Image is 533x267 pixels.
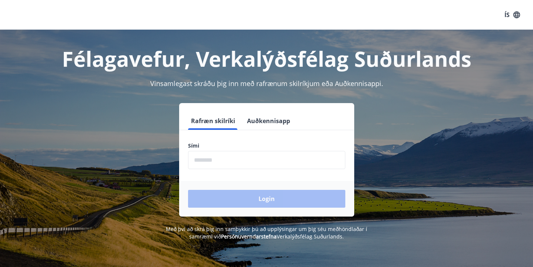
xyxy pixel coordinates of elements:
[188,142,345,149] label: Sími
[221,233,277,240] a: Persónuverndarstefna
[166,225,367,240] span: Með því að skrá þig inn samþykkir þú að upplýsingar um þig séu meðhöndlaðar í samræmi við Verkalý...
[500,8,524,22] button: ÍS
[244,112,293,130] button: Auðkennisapp
[9,44,524,73] h1: Félagavefur, Verkalýðsfélag Suðurlands
[188,112,238,130] button: Rafræn skilríki
[150,79,383,88] span: Vinsamlegast skráðu þig inn með rafrænum skilríkjum eða Auðkennisappi.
